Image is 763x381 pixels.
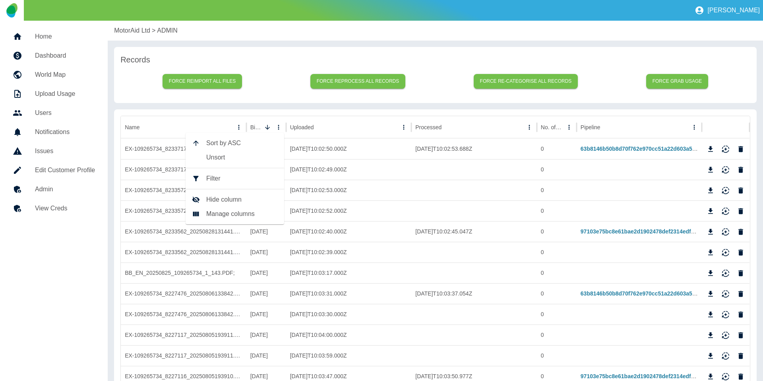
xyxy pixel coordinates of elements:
[720,205,732,217] button: Reimport
[250,124,261,130] div: Billing Date
[121,138,246,159] div: EX-109265734_8233717_20250829110309.csv
[705,185,717,196] button: Download
[35,89,95,99] h5: Upload Usage
[581,124,600,130] div: Pipeline
[121,283,246,304] div: EX-109265734_8227476_20250806133842.csv
[121,242,246,262] div: EX-109265734_8233562_20250828131441.ZIP;
[286,242,412,262] div: 2025-08-29T10:02:39.000Z
[246,221,286,242] div: 26/08/2025
[564,122,575,133] button: No. of rows column menu
[35,70,95,80] h5: World Map
[6,103,101,122] a: Users
[286,304,412,325] div: 2025-08-07T10:03:30.000Z
[537,325,577,345] div: 0
[121,159,246,180] div: EX-109265734_8233717_20250829110309.ZIP;
[6,65,101,84] a: World Map
[581,228,704,235] a: 97103e75bc8e61bae2d1902478def2314edfd6cb
[6,84,101,103] a: Upload Usage
[705,226,717,238] button: Download
[121,304,246,325] div: EX-109265734_8227476_20250806133842.ZIP;
[114,26,150,35] a: MotorAid Ltd
[310,74,406,89] button: Force reprocess all records
[35,165,95,175] h5: Edit Customer Profile
[246,283,286,304] div: 26/07/2025
[6,180,101,199] a: Admin
[35,127,95,137] h5: Notifications
[537,159,577,180] div: 0
[537,180,577,200] div: 0
[720,309,732,321] button: Reimport
[705,164,717,176] button: Download
[735,309,747,321] button: Delete
[121,325,246,345] div: EX-109265734_8227117_20250805193911.csv
[524,122,535,133] button: Processed column menu
[6,46,101,65] a: Dashboard
[121,200,246,221] div: EX-109265734_8233572_20250828131449.ZIP;
[691,2,763,18] button: [PERSON_NAME]
[720,164,732,176] button: Reimport
[206,174,278,183] span: Filter
[121,262,246,283] div: BB_EN_20250825_109265734_1_143.PDF;
[35,51,95,60] h5: Dashboard
[286,345,412,366] div: 2025-08-06T10:03:59.000Z
[581,146,703,152] a: 63b8146b50b8d70f762e970cc51a22d603a5f027
[6,27,101,46] a: Home
[735,350,747,362] button: Delete
[707,7,760,14] p: [PERSON_NAME]
[735,247,747,259] button: Delete
[581,290,703,297] a: 63b8146b50b8d70f762e970cc51a22d603a5f027
[35,146,95,156] h5: Issues
[537,242,577,262] div: 0
[705,205,717,217] button: Download
[411,283,537,304] div: 2025-08-07T10:03:37.054Z
[720,350,732,362] button: Reimport
[537,200,577,221] div: 0
[286,138,412,159] div: 2025-09-01T10:02:50.000Z
[6,122,101,142] a: Notifications
[233,122,244,133] button: Name column menu
[286,180,412,200] div: 2025-08-29T10:02:53.000Z
[537,304,577,325] div: 0
[286,159,412,180] div: 2025-09-01T10:02:49.000Z
[290,124,314,130] div: Uploaded
[157,26,178,35] a: ADMIN
[735,164,747,176] button: Delete
[720,185,732,196] button: Reimport
[581,373,704,379] a: 97103e75bc8e61bae2d1902478def2314edfd6cb
[411,221,537,242] div: 2025-08-29T10:02:45.047Z
[286,221,412,242] div: 2025-08-29T10:02:40.000Z
[163,74,242,89] button: Force reimport all files
[246,345,286,366] div: 26/07/2025
[735,226,747,238] button: Delete
[246,325,286,345] div: 26/07/2025
[474,74,578,89] button: Force re-categorise all records
[705,247,717,259] button: Download
[286,325,412,345] div: 2025-08-06T10:04:00.000Z
[720,288,732,300] button: Reimport
[186,133,284,224] ul: Billing Date column menu
[6,3,17,17] img: Logo
[720,247,732,259] button: Reimport
[411,138,537,159] div: 2025-09-01T10:02:53.688Z
[537,221,577,242] div: 0
[705,309,717,321] button: Download
[689,122,700,133] button: Pipeline column menu
[35,108,95,118] h5: Users
[6,142,101,161] a: Issues
[735,267,747,279] button: Delete
[286,200,412,221] div: 2025-08-29T10:02:52.000Z
[121,180,246,200] div: EX-109265734_8233572_20250828131449.csv
[273,122,284,133] button: Billing Date column menu
[537,283,577,304] div: 0
[735,288,747,300] button: Delete
[705,143,717,155] button: Download
[720,143,732,155] button: Reimport
[206,195,278,204] span: Hide column
[262,122,273,133] button: Sort
[152,26,155,35] p: >
[720,267,732,279] button: Reimport
[735,329,747,341] button: Delete
[415,124,442,130] div: Processed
